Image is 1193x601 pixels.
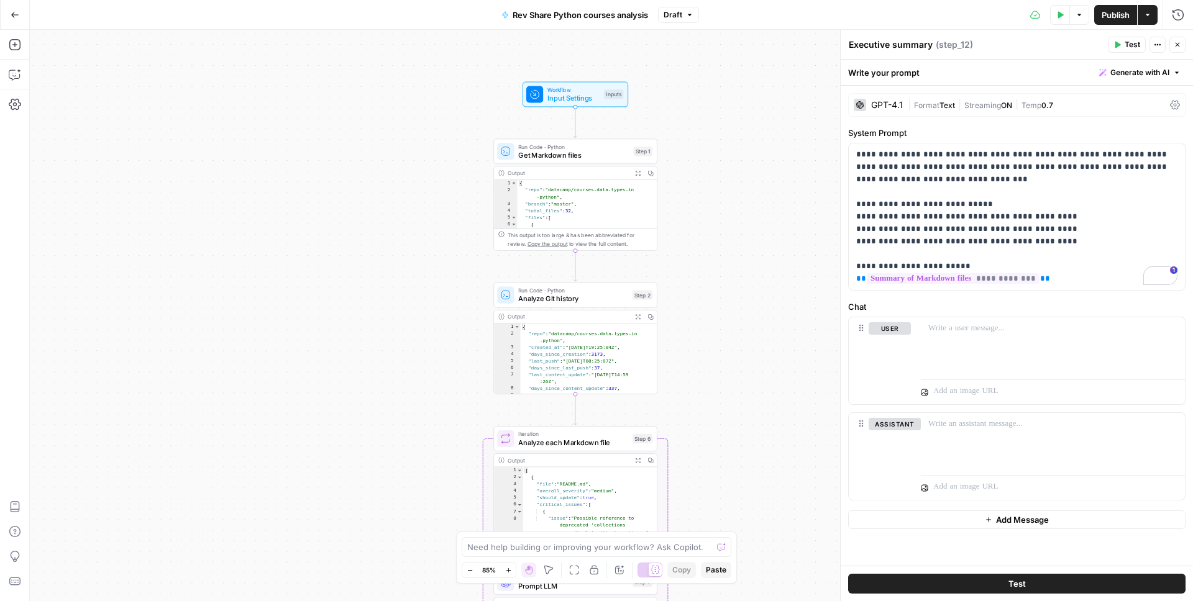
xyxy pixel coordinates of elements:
[494,330,521,344] div: 2
[494,207,517,214] div: 4
[841,60,1193,85] div: Write your prompt
[1094,5,1137,25] button: Publish
[508,169,628,178] div: Output
[494,323,521,330] div: 1
[1125,39,1140,50] span: Test
[1110,67,1169,78] span: Generate with AI
[494,344,521,351] div: 3
[494,495,523,502] div: 5
[494,187,517,201] div: 2
[518,142,629,151] span: Run Code · Python
[518,437,628,448] span: Analyze each Markdown file
[518,581,628,591] span: Prompt LLM
[658,7,699,23] button: Draft
[508,456,628,465] div: Output
[494,488,523,495] div: 4
[633,434,652,443] div: Step 6
[494,508,523,515] div: 7
[494,515,523,543] div: 8
[633,577,652,587] div: Step 7
[508,312,628,321] div: Output
[494,5,656,25] button: Rev Share Python courses analysis
[634,147,653,156] div: Step 1
[494,474,523,481] div: 2
[939,101,955,110] span: Text
[1094,65,1186,81] button: Generate with AI
[633,290,652,299] div: Step 2
[1041,101,1053,110] span: 0.7
[849,413,911,500] div: assistant
[667,562,696,578] button: Copy
[511,180,516,187] span: Toggle code folding, rows 1 through 11
[914,101,939,110] span: Format
[871,101,903,109] div: GPT-4.1
[869,418,921,430] button: assistant
[574,251,577,281] g: Edge from step_1 to step_2
[706,564,726,576] span: Paste
[494,221,517,228] div: 6
[514,323,519,330] span: Toggle code folding, rows 1 through 140
[1012,98,1022,111] span: |
[547,93,600,103] span: Input Settings
[517,474,523,481] span: Toggle code folding, rows 2 through 111
[513,9,648,21] span: Rev Share Python courses analysis
[849,38,933,51] textarea: Executive summary
[996,513,1049,526] span: Add Message
[517,508,523,515] span: Toggle code folding, rows 7 through 13
[908,98,914,111] span: |
[1102,9,1130,21] span: Publish
[574,107,577,137] g: Edge from start to step_1
[518,150,629,160] span: Get Markdown files
[493,82,657,107] div: WorkflowInput SettingsInputs
[494,386,521,392] div: 8
[518,294,628,304] span: Analyze Git history
[1022,101,1041,110] span: Temp
[494,214,517,221] div: 5
[936,38,973,51] span: ( step_12 )
[664,9,682,20] span: Draft
[848,127,1186,139] label: System Prompt
[547,86,600,94] span: Workflow
[511,214,516,221] span: Toggle code folding, rows 5 through 10
[672,564,691,576] span: Copy
[848,574,1186,594] button: Test
[964,101,1001,110] span: Streaming
[848,510,1186,529] button: Add Message
[1008,577,1026,590] span: Test
[869,322,911,335] button: user
[482,565,496,575] span: 85%
[494,201,517,207] div: 3
[1108,37,1146,53] button: Test
[494,502,523,508] div: 6
[494,371,521,385] div: 7
[494,180,517,187] div: 1
[701,562,731,578] button: Paste
[493,426,657,538] div: IterationAnalyze each Markdown fileStep 6Output[ { "file":"README.md", "overall_severity":"medium...
[494,481,523,488] div: 3
[518,430,628,438] span: Iteration
[494,364,521,371] div: 6
[493,138,657,250] div: Run Code · PythonGet Markdown filesStep 1Output{ "repo":"datacamp/courses-data-types-in -python",...
[528,241,568,247] span: Copy the output
[1001,101,1012,110] span: ON
[849,143,1185,290] div: To enrich screen reader interactions, please activate Accessibility in Grammarly extension settings
[604,89,623,99] div: Inputs
[508,231,652,248] div: This output is too large & has been abbreviated for review. to view the full content.
[955,98,964,111] span: |
[494,392,521,399] div: 9
[494,351,521,358] div: 4
[518,286,628,295] span: Run Code · Python
[511,221,516,228] span: Toggle code folding, rows 6 through 9
[494,358,521,364] div: 5
[848,300,1186,313] label: Chat
[517,502,523,508] span: Toggle code folding, rows 6 through 14
[493,282,657,394] div: Run Code · PythonAnalyze Git historyStep 2Output{ "repo":"datacamp/courses-data-types-in -python"...
[849,317,911,404] div: user
[494,467,523,474] div: 1
[517,467,523,474] span: Toggle code folding, rows 1 through 2009
[574,394,577,425] g: Edge from step_2 to step_6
